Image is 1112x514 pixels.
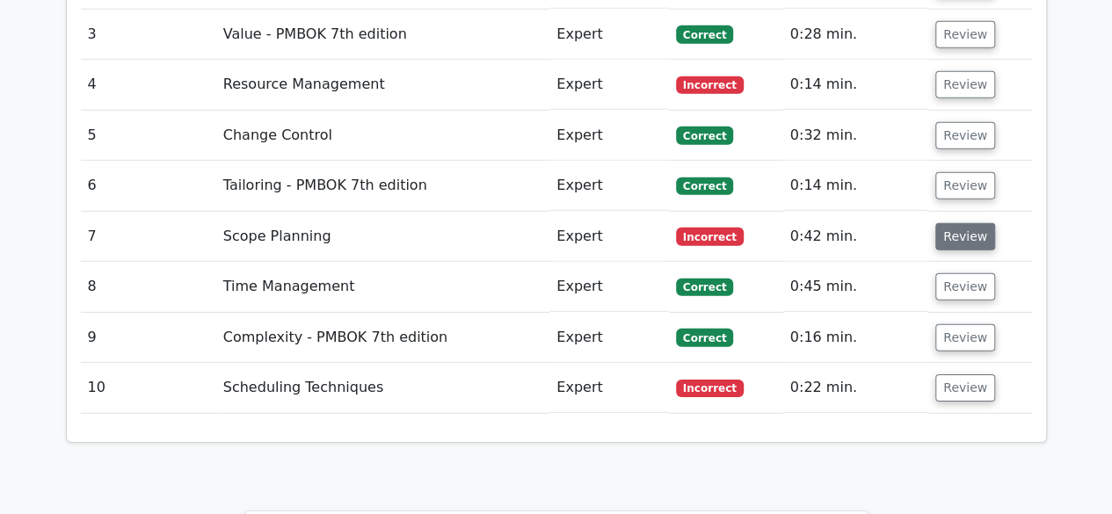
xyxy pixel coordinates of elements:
button: Review [935,273,995,300]
td: 7 [81,212,216,262]
td: Resource Management [216,60,549,110]
td: 0:45 min. [783,262,928,312]
button: Review [935,122,995,149]
td: 0:16 min. [783,313,928,363]
td: 0:14 min. [783,161,928,211]
td: 0:28 min. [783,10,928,60]
td: Expert [549,363,669,413]
td: 5 [81,111,216,161]
td: Time Management [216,262,549,312]
td: Expert [549,111,669,161]
span: Incorrect [676,380,744,397]
button: Review [935,172,995,199]
button: Review [935,71,995,98]
td: 0:14 min. [783,60,928,110]
span: Incorrect [676,228,744,245]
td: 4 [81,60,216,110]
td: Scope Planning [216,212,549,262]
button: Review [935,324,995,351]
td: 0:32 min. [783,111,928,161]
td: 6 [81,161,216,211]
td: Complexity - PMBOK 7th edition [216,313,549,363]
span: Correct [676,279,733,296]
td: Value - PMBOK 7th edition [216,10,549,60]
span: Correct [676,177,733,195]
td: Expert [549,313,669,363]
button: Review [935,374,995,402]
td: 0:22 min. [783,363,928,413]
td: Expert [549,161,669,211]
td: 8 [81,262,216,312]
button: Review [935,21,995,48]
span: Correct [676,25,733,43]
td: Change Control [216,111,549,161]
td: Tailoring - PMBOK 7th edition [216,161,549,211]
span: Correct [676,329,733,346]
span: Correct [676,127,733,144]
td: 10 [81,363,216,413]
td: 9 [81,313,216,363]
td: Expert [549,60,669,110]
td: Scheduling Techniques [216,363,549,413]
td: Expert [549,262,669,312]
td: Expert [549,10,669,60]
td: 3 [81,10,216,60]
span: Incorrect [676,76,744,94]
button: Review [935,223,995,250]
td: 0:42 min. [783,212,928,262]
td: Expert [549,212,669,262]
